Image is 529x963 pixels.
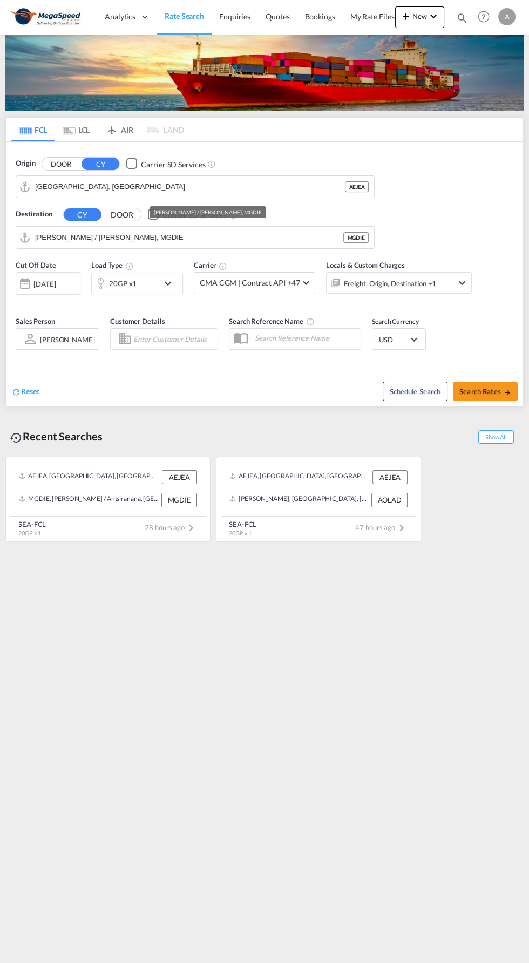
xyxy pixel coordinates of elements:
div: icon-magnify [456,12,468,28]
md-tab-item: FCL [11,118,55,141]
span: Search Reference Name [229,317,315,325]
img: ad002ba0aea611eda5429768204679d3.JPG [11,5,84,29]
input: Enter Customer Details [133,331,214,347]
md-checkbox: Checkbox No Ink [148,209,227,220]
div: SEA-FCL [229,519,256,529]
md-tab-item: AIR [98,118,141,141]
div: MGDIE [161,493,197,507]
div: 20GP x1 [109,276,137,291]
span: Origin [16,158,35,169]
input: Search by Port [35,179,345,195]
span: Customer Details [110,317,165,325]
md-icon: Unchecked: Search for CY (Container Yard) services for all selected carriers.Checked : Search for... [207,160,216,168]
recent-search-card: AEJEA, [GEOGRAPHIC_DATA], [GEOGRAPHIC_DATA], [GEOGRAPHIC_DATA], [GEOGRAPHIC_DATA] AEJEAMGDIE, [PE... [5,457,211,542]
div: 20GP x1icon-chevron-down [91,273,183,294]
div: AEJEA, Jebel Ali, United Arab Emirates, Middle East, Middle East [229,470,370,484]
span: My Rate Files [350,12,395,21]
md-icon: icon-chevron-right [395,521,408,534]
button: Note: By default Schedule search will only considerorigin ports, destination ports and cut off da... [383,382,447,401]
md-icon: icon-chevron-right [185,521,198,534]
div: AEJEA [372,470,408,484]
md-icon: icon-chevron-down [161,277,180,290]
span: Rate Search [165,11,204,21]
span: Enquiries [219,12,250,21]
span: Locals & Custom Charges [326,261,405,269]
span: Destination [16,209,52,220]
span: Help [474,8,493,26]
span: Cut Off Date [16,261,56,269]
button: DOOR [42,158,80,170]
div: AEJEA [162,470,197,484]
md-icon: The selected Trucker/Carrierwill be displayed in the rate results If the rates are from another f... [219,262,227,270]
span: Analytics [105,11,135,22]
md-pagination-wrapper: Use the left and right arrow keys to navigate between tabs [11,118,184,141]
div: Freight Origin Destination Factory Stuffing [344,276,436,291]
span: 20GP x 1 [229,530,252,537]
div: AOLAD [371,493,408,507]
img: LCL+%26+FCL+BACKGROUND.png [5,35,524,111]
md-icon: icon-plus 400-fg [399,10,412,23]
div: Origin DOOR CY Checkbox No InkUnchecked: Search for CY (Container Yard) services for all selected... [6,142,523,406]
md-input-container: Jebel Ali, AEJEA [16,176,374,198]
span: Sales Person [16,317,55,325]
md-select: Select Currency: $ USDUnited States Dollar [378,331,420,347]
span: Show All [478,430,514,444]
div: AEJEA [345,181,369,192]
div: [PERSON_NAME] / [PERSON_NAME], MGDIE [154,206,261,218]
md-icon: icon-arrow-right [504,389,511,396]
button: CY [82,158,119,170]
md-icon: Your search will be saved by the below given name [306,317,315,326]
span: Load Type [91,261,134,269]
div: [DATE] [16,272,80,295]
span: 20GP x 1 [18,530,41,537]
recent-search-card: AEJEA, [GEOGRAPHIC_DATA], [GEOGRAPHIC_DATA], [GEOGRAPHIC_DATA], [GEOGRAPHIC_DATA] AEJEA[PERSON_NA... [216,457,421,542]
button: CY [64,208,101,221]
button: DOOR [103,208,141,221]
span: Bookings [305,12,335,21]
md-datepicker: Select [16,294,24,308]
md-icon: icon-chevron-down [427,10,440,23]
div: AEJEA, Jebel Ali, United Arab Emirates, Middle East, Middle East [19,470,159,484]
md-select: Sales Person: Avinash D'souza [39,331,96,347]
span: Reset [21,386,39,396]
span: CMA CGM | Contract API +47 [200,277,300,288]
div: A [498,8,516,25]
md-icon: icon-chevron-down [456,276,469,289]
span: 47 hours ago [355,523,408,532]
span: New [399,12,440,21]
span: USD [379,335,409,344]
div: Recent Searches [5,424,107,449]
span: 28 hours ago [145,523,198,532]
div: [PERSON_NAME] [40,335,95,344]
input: Search Reference Name [249,330,361,346]
md-tab-item: LCL [55,118,98,141]
span: Search Rates [459,387,511,396]
div: AOLAD, Luanda, Angola, Central Africa, Africa [229,493,369,507]
div: Help [474,8,498,27]
md-icon: icon-information-outline [125,262,134,270]
div: Carrier SD Services [141,159,205,170]
div: MGDIE [343,232,369,243]
div: SEA-FCL [18,519,46,529]
md-checkbox: Checkbox No Ink [126,158,205,169]
span: Quotes [266,12,289,21]
div: MGDIE, Diego Suarez / Antsiranana, Madagascar, Eastern Africa, Africa [19,493,159,507]
md-icon: icon-backup-restore [10,431,23,444]
md-icon: icon-magnify [456,12,468,24]
span: Carrier [194,261,227,269]
span: Search Currency [372,317,419,325]
button: icon-plus 400-fgNewicon-chevron-down [395,6,444,28]
div: [DATE] [33,279,56,289]
md-icon: icon-airplane [105,124,118,132]
input: Search by Port [35,229,343,246]
div: Freight Origin Destination Factory Stuffingicon-chevron-down [326,272,472,294]
button: Search Ratesicon-arrow-right [453,382,518,401]
md-input-container: Diego Suarez / Antsiranana, MGDIE [16,227,374,248]
div: icon-refreshReset [11,386,39,398]
md-icon: icon-refresh [11,387,21,397]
